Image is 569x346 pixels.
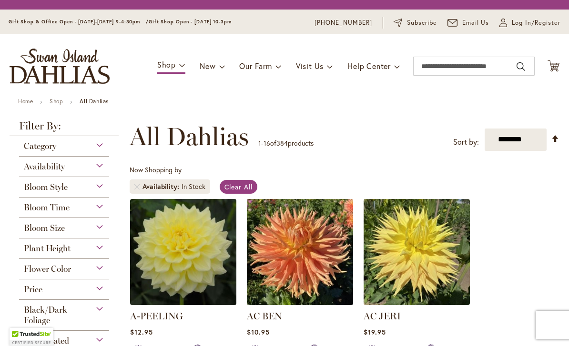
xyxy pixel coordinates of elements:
span: Log In/Register [512,18,560,28]
a: Shop [50,98,63,105]
a: Remove Availability In Stock [134,184,140,189]
a: AC BEN [247,298,353,307]
span: Category [24,141,56,151]
span: Availability [142,182,182,191]
span: Gift Shop Open - [DATE] 10-3pm [149,19,232,25]
span: Email Us [462,18,489,28]
span: Help Center [347,61,391,71]
img: AC Jeri [364,199,470,305]
span: Black/Dark Foliage [24,305,67,326]
span: Bloom Size [24,223,65,233]
p: - of products [258,136,314,151]
a: Clear All [220,180,257,194]
span: 384 [276,138,288,148]
button: Search [517,59,525,74]
a: Subscribe [394,18,437,28]
span: Bloom Time [24,202,70,213]
a: AC JERI [364,310,401,322]
img: A-Peeling [130,199,236,305]
a: A-Peeling [130,298,236,307]
span: 16 [264,138,270,148]
span: Bloom Style [24,182,68,192]
span: Clear All [224,182,253,191]
span: Plant Height [24,243,71,254]
a: Email Us [447,18,489,28]
strong: All Dahlias [80,98,109,105]
span: Availability [24,161,65,172]
a: Log In/Register [499,18,560,28]
div: In Stock [182,182,205,191]
span: Shop [157,59,176,69]
span: All Dahlias [130,122,249,151]
span: Subscribe [407,18,437,28]
span: $19.95 [364,327,386,336]
iframe: Launch Accessibility Center [7,312,34,339]
img: AC BEN [247,199,353,305]
span: Gift Shop & Office Open - [DATE]-[DATE] 9-4:30pm / [9,19,149,25]
a: [PHONE_NUMBER] [315,18,372,28]
a: AC Jeri [364,298,470,307]
label: Sort by: [453,133,479,151]
a: Home [18,98,33,105]
a: store logo [10,49,110,84]
span: Now Shopping by [130,165,182,174]
a: AC BEN [247,310,282,322]
span: $10.95 [247,327,270,336]
strong: Filter By: [10,121,119,136]
span: New [200,61,215,71]
span: Price [24,284,42,295]
a: A-PEELING [130,310,183,322]
span: 1 [258,138,261,148]
span: Flower Color [24,264,71,274]
span: Visit Us [296,61,324,71]
span: Our Farm [239,61,272,71]
span: $12.95 [130,327,153,336]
